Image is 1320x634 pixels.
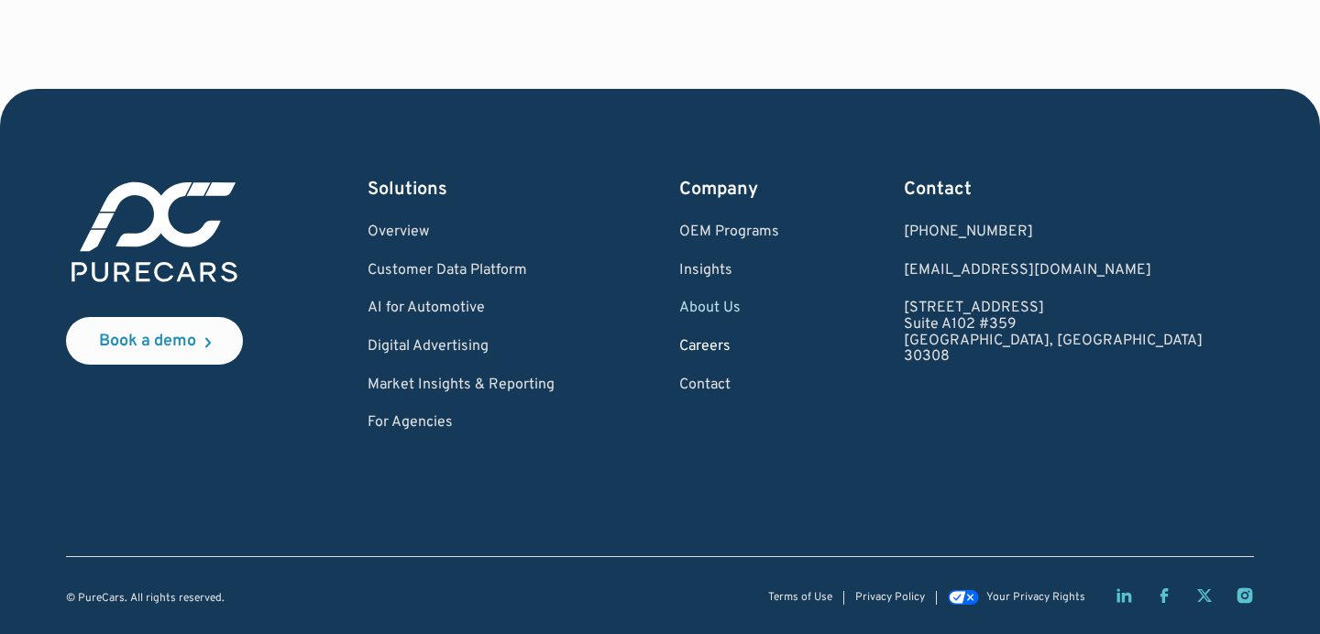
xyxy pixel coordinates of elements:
[368,301,555,317] a: AI for Automotive
[904,224,1203,241] div: [PHONE_NUMBER]
[948,592,1085,605] a: Your Privacy Rights
[768,592,832,604] a: Terms of Use
[904,301,1203,365] a: [STREET_ADDRESS]Suite A102 #359[GEOGRAPHIC_DATA], [GEOGRAPHIC_DATA]30308
[1236,586,1254,605] a: Instagram page
[1155,586,1173,605] a: Facebook page
[368,224,555,241] a: Overview
[679,263,779,279] a: Insights
[66,593,225,605] div: © PureCars. All rights reserved.
[66,177,243,288] img: purecars logo
[368,415,555,432] a: For Agencies
[679,224,779,241] a: OEM Programs
[986,592,1085,604] div: Your Privacy Rights
[99,333,196,350] div: Book a demo
[904,177,1203,202] div: Contact
[368,339,555,355] a: Digital Advertising
[679,177,779,202] div: Company
[66,317,243,365] a: Book a demo
[679,339,779,355] a: Careers
[904,263,1203,279] a: Email us
[855,592,925,604] a: Privacy Policy
[368,377,555,394] a: Market Insights & Reporting
[368,263,555,279] a: Customer Data Platform
[679,301,779,317] a: About Us
[1195,586,1214,605] a: Twitter X page
[679,377,779,394] a: Contact
[1115,586,1133,605] a: LinkedIn page
[368,177,555,202] div: Solutions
